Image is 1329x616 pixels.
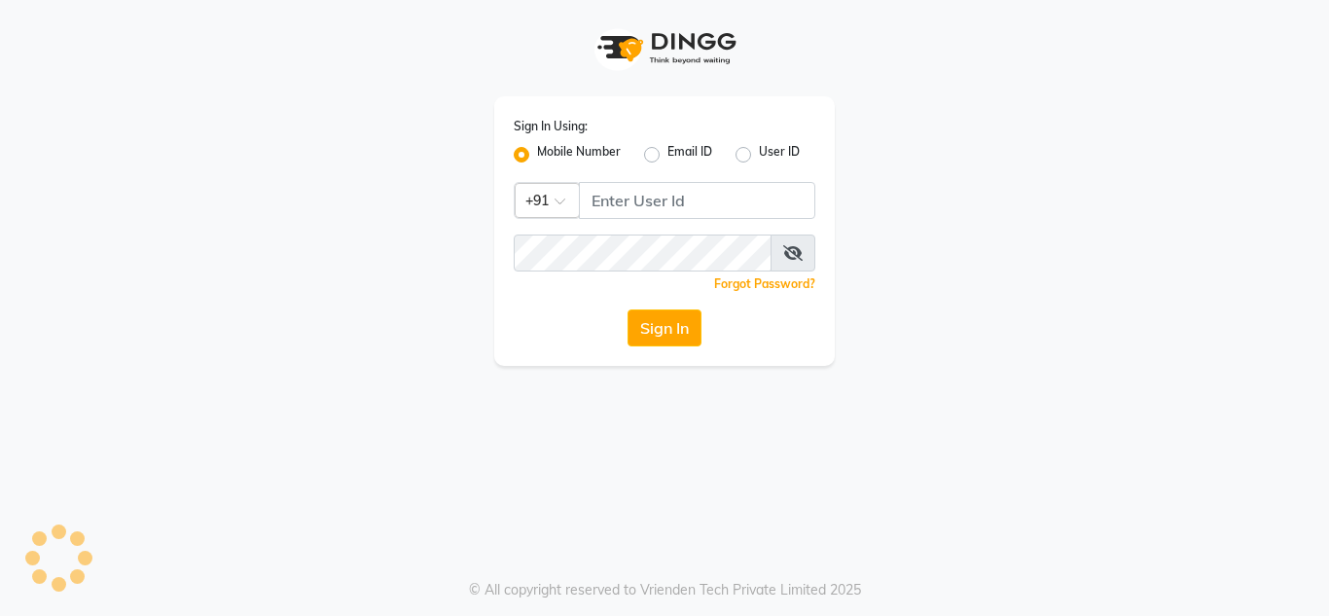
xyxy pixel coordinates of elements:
[537,143,621,166] label: Mobile Number
[514,118,588,135] label: Sign In Using:
[759,143,800,166] label: User ID
[587,19,742,77] img: logo1.svg
[667,143,712,166] label: Email ID
[714,276,815,291] a: Forgot Password?
[514,235,772,272] input: Username
[579,182,815,219] input: Username
[628,309,701,346] button: Sign In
